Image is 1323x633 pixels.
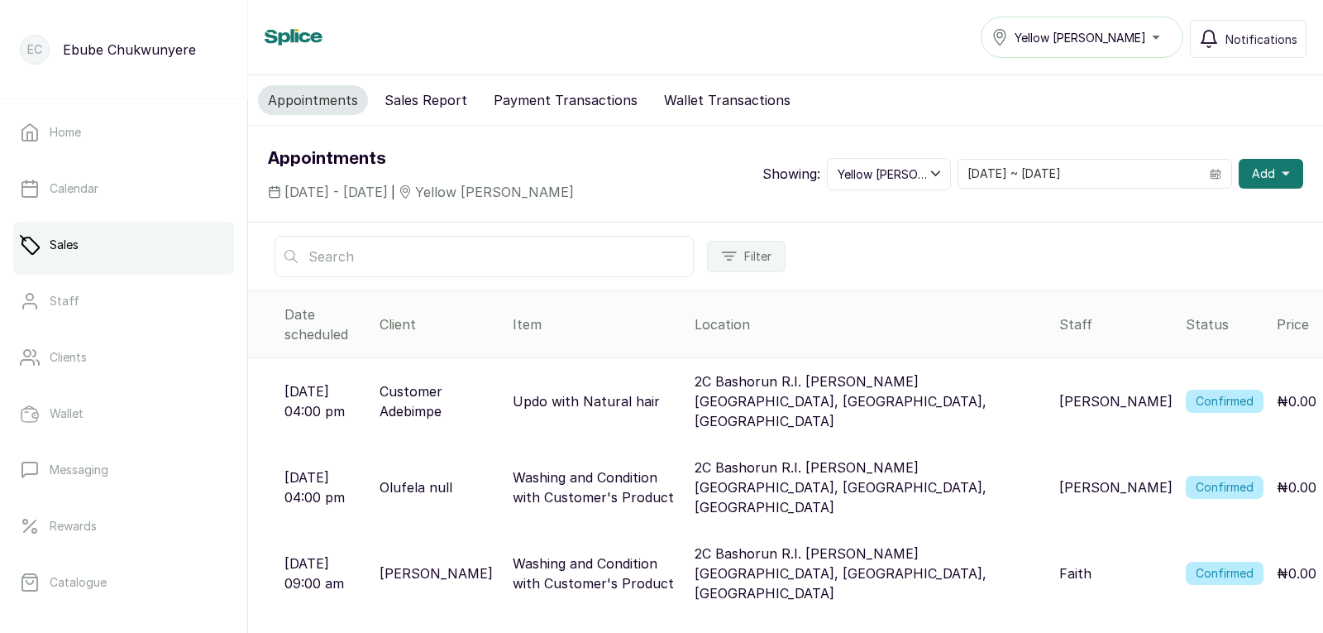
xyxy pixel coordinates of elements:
span: Filter [744,248,771,265]
div: Item [513,314,681,334]
a: Wallet [13,391,234,437]
p: Olufela null [380,477,452,497]
span: Yellow [PERSON_NAME] [838,165,931,183]
button: Wallet Transactions [654,85,800,115]
a: Messaging [13,447,234,493]
label: Confirmed [1186,476,1263,499]
p: Catalogue [50,574,107,591]
button: Yellow [PERSON_NAME] [981,17,1183,58]
p: Messaging [50,462,108,478]
p: Rewards [50,518,97,535]
label: Confirmed [1186,562,1263,585]
p: 2C Bashorun R.I. [PERSON_NAME][GEOGRAPHIC_DATA], [GEOGRAPHIC_DATA], [GEOGRAPHIC_DATA] [695,458,1046,517]
button: Add [1239,159,1303,189]
p: Ebube Chukwunyere [63,40,196,60]
p: [PERSON_NAME] [380,563,493,583]
p: Faith [1059,563,1091,583]
p: Wallet [50,405,84,422]
span: Yellow [PERSON_NAME] [1015,29,1146,46]
svg: calendar [1210,168,1221,180]
p: Calendar [50,180,98,197]
p: [PERSON_NAME] [1059,477,1173,497]
div: Staff [1059,314,1173,334]
input: Search [275,236,694,277]
h1: Appointments [268,146,574,172]
span: Notifications [1225,31,1297,48]
div: Price [1277,314,1316,334]
p: Customer Adebimpe [380,381,499,421]
p: Sales [50,237,79,253]
a: Clients [13,334,234,381]
p: Showing: [762,164,820,184]
div: Date scheduled [284,305,366,344]
button: Sales Report [375,85,477,115]
input: Select date [958,160,1200,188]
p: [DATE] 09:00 am [284,554,366,593]
p: ₦0.00 [1277,477,1316,497]
button: Filter [707,241,786,272]
span: | [391,184,395,201]
p: ₦0.00 [1277,563,1316,583]
p: Washing and Condition with Customer's Product [513,468,681,507]
a: Sales [13,222,234,268]
p: [PERSON_NAME] [1059,391,1173,411]
button: Notifications [1190,20,1306,58]
a: Calendar [13,165,234,212]
button: Yellow [PERSON_NAME] [827,158,951,190]
div: Client [380,314,499,334]
p: Washing and Condition with Customer's Product [513,554,681,593]
p: [DATE] 04:00 pm [284,381,366,421]
p: Home [50,124,81,141]
button: Appointments [258,85,368,115]
p: 2C Bashorun R.I. [PERSON_NAME][GEOGRAPHIC_DATA], [GEOGRAPHIC_DATA], [GEOGRAPHIC_DATA] [695,372,1046,431]
p: Clients [50,349,87,366]
label: Confirmed [1186,390,1263,413]
p: EC [27,41,42,58]
span: Yellow [PERSON_NAME] [415,182,574,202]
div: Status [1186,314,1263,334]
a: Staff [13,278,234,324]
button: Payment Transactions [484,85,647,115]
span: [DATE] - [DATE] [284,182,388,202]
p: Staff [50,293,79,309]
a: Catalogue [13,559,234,606]
div: Location [695,314,1046,334]
p: Updo with Natural hair [513,391,660,411]
a: Rewards [13,503,234,549]
span: Add [1252,165,1275,182]
p: [DATE] 04:00 pm [284,468,366,507]
p: ₦0.00 [1277,391,1316,411]
a: Home [13,109,234,156]
p: 2C Bashorun R.I. [PERSON_NAME][GEOGRAPHIC_DATA], [GEOGRAPHIC_DATA], [GEOGRAPHIC_DATA] [695,544,1046,603]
